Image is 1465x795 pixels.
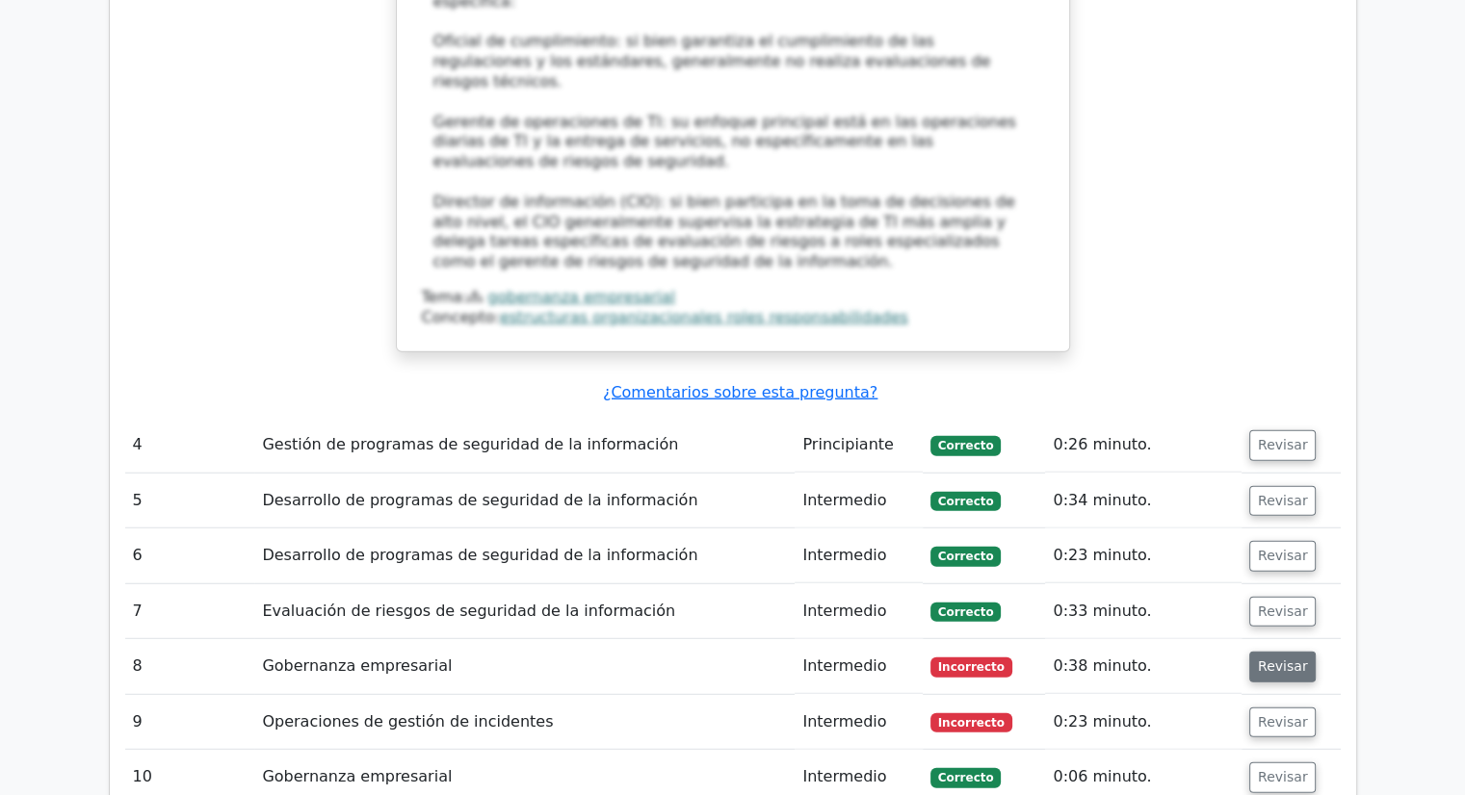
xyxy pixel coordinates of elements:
[1053,435,1151,453] font: 0:26 minuto.
[802,712,886,731] font: Intermedio
[1053,712,1151,731] font: 0:23 minuto.
[1053,546,1151,564] font: 0:23 minuto.
[603,383,877,401] a: ¿Comentarios sobre esta pregunta?
[133,656,143,675] font: 8
[262,435,678,453] font: Gestión de programas de seguridad de la información
[1258,770,1308,785] font: Revisar
[422,288,468,306] font: Tema:
[1258,549,1308,564] font: Revisar
[802,767,886,785] font: Intermedio
[433,32,991,90] font: Oficial de cumplimiento: si bien garantiza el cumplimiento de las regulaciones y los estándares, ...
[1258,603,1308,619] font: Revisar
[422,308,500,326] font: Concepto:
[938,660,1005,674] font: Incorrecto
[802,602,886,620] font: Intermedio
[1249,486,1317,517] button: Revisar
[802,435,893,453] font: Principiante
[1249,541,1317,572] button: Revisar
[1053,602,1151,620] font: 0:33 minuto.
[133,435,143,453] font: 4
[133,712,143,731] font: 9
[802,491,886,509] font: Intermedio
[1053,767,1151,785] font: 0:06 minuto.
[262,712,553,731] font: Operaciones de gestión de incidentes
[802,656,886,675] font: Intermedio
[1249,430,1317,461] button: Revisar
[938,716,1005,730] font: Incorrecto
[262,546,697,564] font: Desarrollo de programas de seguridad de la información
[1249,652,1317,682] button: Revisar
[487,288,675,306] a: gobernanza empresarial
[262,602,675,620] font: Evaluación de riesgos de seguridad de la información
[133,546,143,564] font: 6
[1053,491,1151,509] font: 0:34 minuto.
[1249,707,1317,738] button: Revisar
[1258,438,1308,453] font: Revisar
[1249,762,1317,793] button: Revisar
[802,546,886,564] font: Intermedio
[262,491,697,509] font: Desarrollo de programas de seguridad de la información
[1258,714,1308,730] font: Revisar
[133,767,152,785] font: 10
[133,602,143,620] font: 7
[1249,597,1317,628] button: Revisar
[262,767,452,785] font: Gobernanza empresarial
[938,605,994,619] font: Correcto
[1053,656,1151,675] font: 0:38 minuto.
[133,491,143,509] font: 5
[433,113,1016,171] font: Gerente de operaciones de TI: su enfoque principal está en las operaciones diarias de TI y la ent...
[938,495,994,508] font: Correcto
[938,439,994,452] font: Correcto
[262,656,452,675] font: Gobernanza empresarial
[938,550,994,563] font: Correcto
[1258,659,1308,675] font: Revisar
[1258,493,1308,508] font: Revisar
[433,192,1015,270] font: Director de información (CIO): si bien participa en la toma de decisiones de alto nivel, el CIO g...
[938,771,994,784] font: Correcto
[500,308,908,326] a: estructuras organizacionales roles responsabilidades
